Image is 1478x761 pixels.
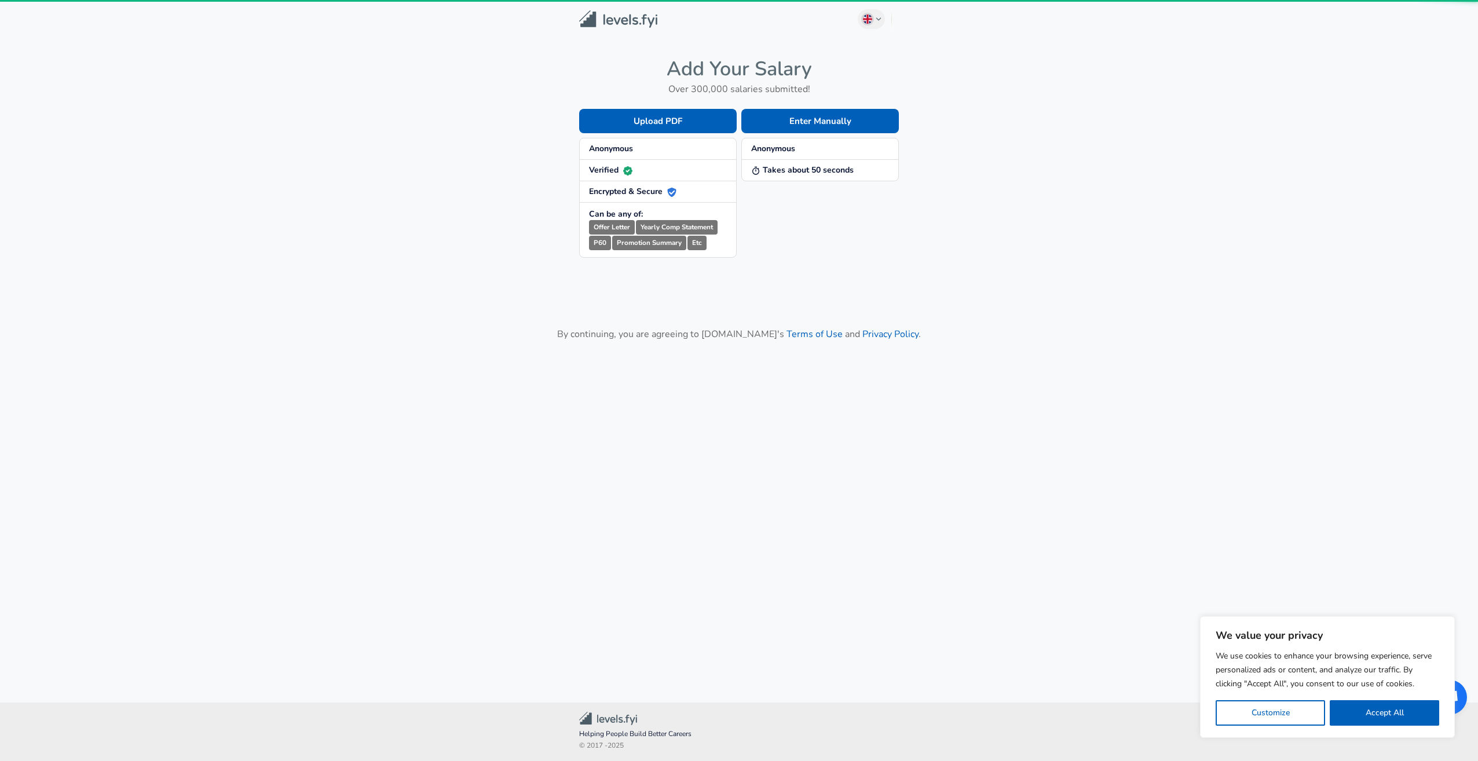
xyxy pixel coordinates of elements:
button: Accept All [1330,700,1439,726]
div: We value your privacy [1200,616,1455,738]
a: Terms of Use [786,328,843,341]
img: English (UK) [863,14,872,24]
button: Enter Manually [741,109,899,133]
p: We value your privacy [1216,628,1439,642]
img: Levels.fyi [579,10,657,28]
strong: Anonymous [751,143,795,154]
p: We use cookies to enhance your browsing experience, serve personalized ads or content, and analyz... [1216,649,1439,691]
small: Promotion Summary [612,236,686,250]
strong: Anonymous [589,143,633,154]
button: Upload PDF [579,109,737,133]
span: Helping People Build Better Careers [579,729,899,740]
small: Etc [687,236,707,250]
h4: Add Your Salary [579,57,899,81]
strong: Verified [589,164,632,175]
button: Customize [1216,700,1325,726]
strong: Can be any of: [589,208,643,219]
small: P60 [589,236,611,250]
small: Yearly Comp Statement [636,220,718,235]
button: English (UK) [858,9,886,29]
h6: Over 300,000 salaries submitted! [579,81,899,97]
img: Levels.fyi Community [579,712,637,725]
span: © 2017 - 2025 [579,740,899,752]
strong: Takes about 50 seconds [751,164,854,175]
a: Privacy Policy [862,328,919,341]
small: Offer Letter [589,220,635,235]
strong: Encrypted & Secure [589,186,676,197]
